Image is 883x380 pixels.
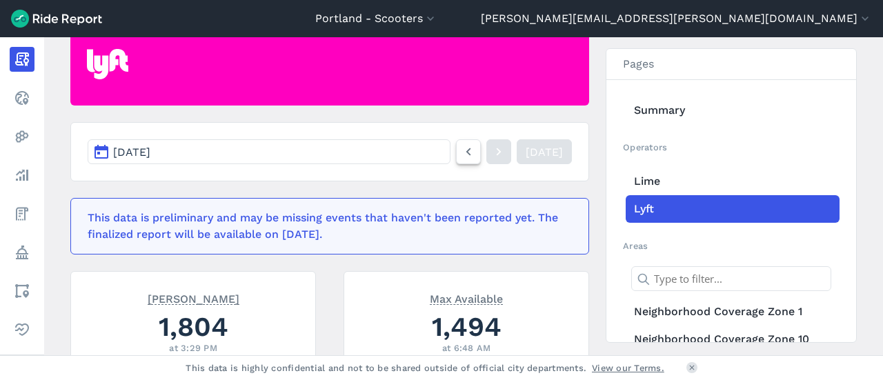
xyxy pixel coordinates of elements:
[88,210,564,243] div: This data is preliminary and may be missing events that haven't been reported yet. The finalized ...
[10,201,34,226] a: Fees
[148,291,239,305] span: [PERSON_NAME]
[626,298,840,326] a: Neighborhood Coverage Zone 1
[88,139,450,164] button: [DATE]
[361,308,572,346] div: 1,494
[623,239,840,252] h2: Areas
[10,279,34,303] a: Areas
[88,308,299,346] div: 1,804
[10,317,34,342] a: Health
[631,266,831,291] input: Type to filter...
[517,139,572,164] a: [DATE]
[88,341,299,354] div: at 3:29 PM
[361,341,572,354] div: at 6:48 AM
[606,49,856,80] h3: Pages
[10,163,34,188] a: Analyze
[10,86,34,110] a: Realtime
[592,361,664,374] a: View our Terms.
[10,124,34,149] a: Heatmaps
[626,195,840,223] a: Lyft
[10,47,34,72] a: Report
[623,141,840,154] h2: Operators
[626,168,840,195] a: Lime
[626,97,840,124] a: Summary
[113,146,150,159] span: [DATE]
[315,10,437,27] button: Portland - Scooters
[87,49,128,79] img: Lyft
[481,10,872,27] button: [PERSON_NAME][EMAIL_ADDRESS][PERSON_NAME][DOMAIN_NAME]
[626,326,840,353] a: Neighborhood Coverage Zone 10
[11,10,102,28] img: Ride Report
[10,240,34,265] a: Policy
[430,291,503,305] span: Max Available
